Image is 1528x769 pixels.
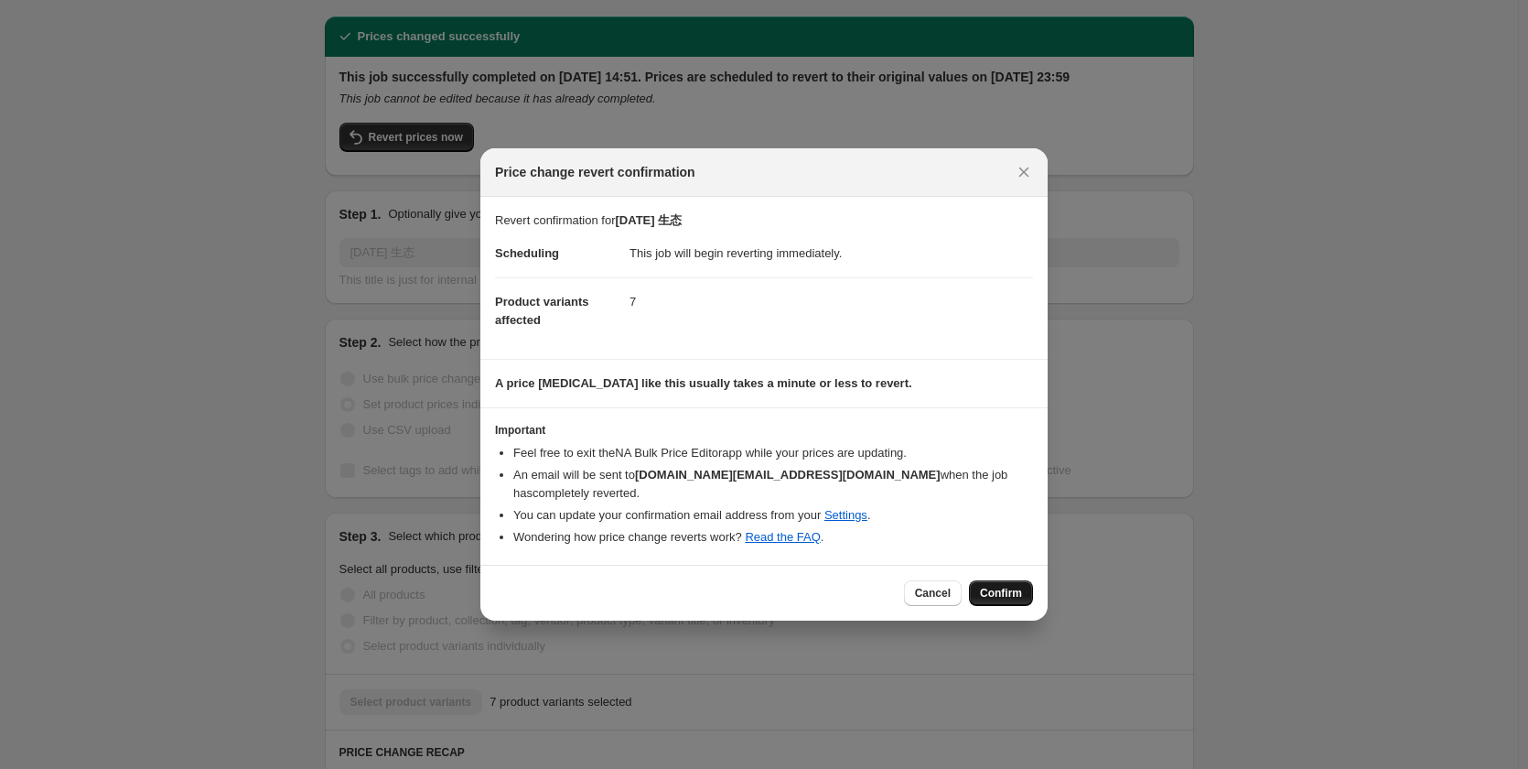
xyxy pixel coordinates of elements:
[495,423,1033,438] h3: Important
[495,295,589,327] span: Product variants affected
[495,246,559,260] span: Scheduling
[745,530,820,544] a: Read the FAQ
[513,466,1033,503] li: An email will be sent to when the job has completely reverted .
[495,211,1033,230] p: Revert confirmation for
[513,528,1033,547] li: Wondering how price change reverts work? .
[513,444,1033,462] li: Feel free to exit the NA Bulk Price Editor app while your prices are updating.
[1011,159,1037,185] button: Close
[495,376,912,390] b: A price [MEDICAL_DATA] like this usually takes a minute or less to revert.
[629,277,1033,326] dd: 7
[616,213,683,227] b: [DATE] 生态
[980,586,1022,601] span: Confirm
[635,468,941,482] b: [DOMAIN_NAME][EMAIL_ADDRESS][DOMAIN_NAME]
[629,230,1033,277] dd: This job will begin reverting immediately.
[824,508,867,522] a: Settings
[969,580,1033,606] button: Confirm
[495,163,695,181] span: Price change revert confirmation
[513,506,1033,525] li: You can update your confirmation email address from your .
[904,580,962,606] button: Cancel
[915,586,951,601] span: Cancel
